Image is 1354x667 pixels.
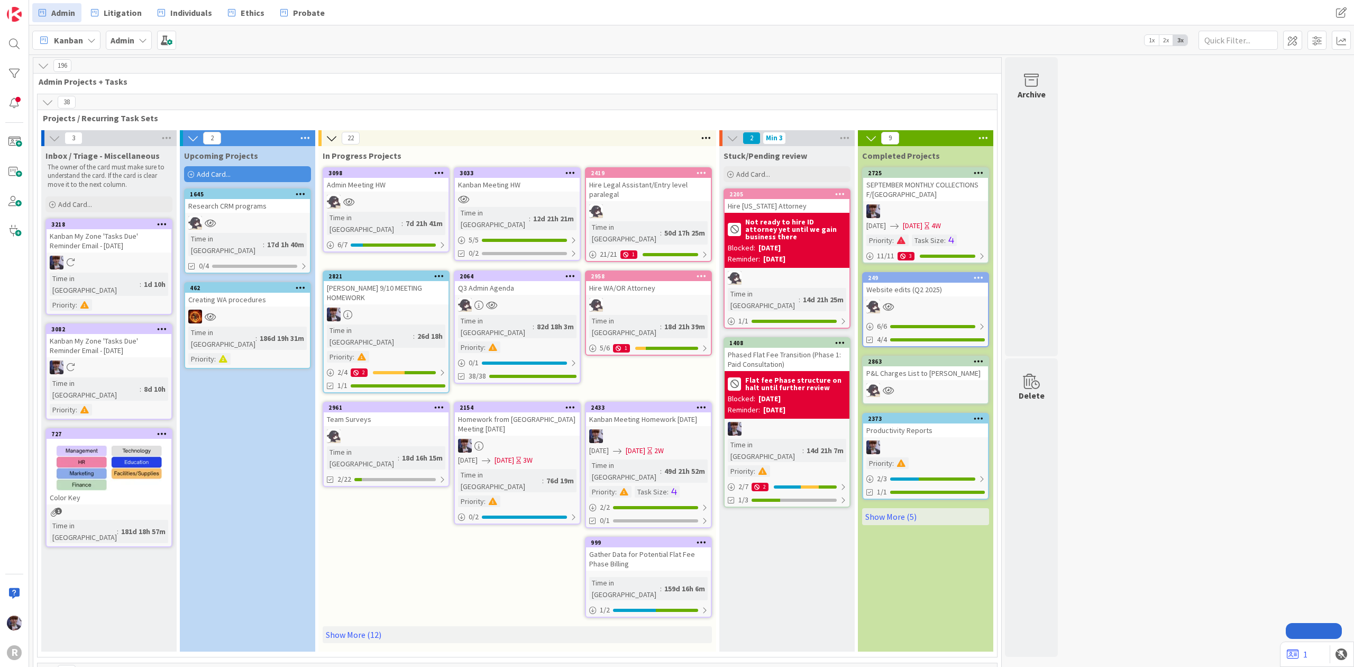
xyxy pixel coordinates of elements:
[728,254,760,265] div: Reminder:
[591,404,711,411] div: 2433
[589,221,660,245] div: Time in [GEOGRAPHIC_DATA]
[800,294,846,305] div: 14d 21h 25m
[324,403,449,426] div: 2961Team Surveys
[586,403,711,412] div: 2433
[866,383,880,397] img: KN
[185,283,310,307] div: 462Creating WA procedures
[862,150,940,161] span: Completed Projects
[455,403,580,412] div: 2154
[600,605,610,616] span: 1 / 2
[50,520,117,543] div: Time in [GEOGRAPHIC_DATA]
[863,366,988,380] div: P&L Charges List to [PERSON_NAME]
[401,218,403,229] span: :
[589,298,603,312] img: KN
[654,445,664,456] div: 2W
[327,195,341,209] img: KN
[766,136,783,141] div: Min 3
[324,178,449,192] div: Admin Meeting HW
[523,455,533,466] div: 3W
[586,547,711,571] div: Gather Data for Potential Flat Fee Phase Billing
[804,445,846,456] div: 14d 21h 7m
[866,204,880,218] img: ML
[586,248,711,261] div: 21/211
[763,254,785,265] div: [DATE]
[586,272,711,295] div: 2958Hire WA/OR Attorney
[589,577,660,600] div: Time in [GEOGRAPHIC_DATA]
[184,150,258,161] span: Upcoming Projects
[293,6,325,19] span: Probate
[45,150,160,161] span: Inbox / Triage - Miscellaneous
[863,357,988,380] div: 2863P&L Charges List to [PERSON_NAME]
[728,242,755,254] div: Blocked:
[1173,35,1187,46] span: 3x
[881,132,899,145] span: 9
[460,273,580,280] div: 2064
[50,299,76,311] div: Priority
[944,235,946,246] span: :
[50,273,140,296] div: Time in [GEOGRAPHIC_DATA]
[724,150,807,161] span: Stuck/Pending review
[863,414,988,437] div: 2373Productivity Reports
[47,325,171,334] div: 3082
[469,511,479,522] span: 0 / 2
[662,321,708,332] div: 18d 21h 39m
[589,445,609,456] span: [DATE]
[455,356,580,369] div: 0/1
[455,403,580,436] div: 2154Homework from [GEOGRAPHIC_DATA] Meeting [DATE]
[469,371,486,382] span: 38/38
[455,510,580,524] div: 0/2
[50,377,140,401] div: Time in [GEOGRAPHIC_DATA]
[1018,88,1046,101] div: Archive
[58,200,92,209] span: Add Card...
[47,229,171,253] div: Kanban My Zone 'Tasks Due' Reminder Email - [DATE]
[43,113,984,123] span: Projects / Recurring Task Sets
[455,272,580,281] div: 2064
[863,414,988,423] div: 2373
[586,501,711,514] div: 2/2
[140,383,141,395] span: :
[324,403,449,412] div: 2961
[455,168,580,192] div: 3033Kanban Meeting HW
[877,473,887,484] span: 2 / 3
[111,35,134,46] b: Admin
[188,310,202,323] img: TR
[458,207,529,230] div: Time in [GEOGRAPHIC_DATA]
[324,281,449,304] div: [PERSON_NAME] 9/10 MEETING HOMEWORK
[868,415,988,422] div: 2373
[327,325,413,348] div: Time in [GEOGRAPHIC_DATA]
[455,412,580,436] div: Homework from [GEOGRAPHIC_DATA] Meeting [DATE]
[324,195,449,209] div: KN
[50,256,63,269] img: ML
[76,299,77,311] span: :
[455,298,580,312] div: KN
[589,486,615,498] div: Priority
[190,191,310,198] div: 1645
[586,298,711,312] div: KN
[337,367,347,378] span: 2 / 4
[1287,648,1307,661] a: 1
[728,271,742,285] img: KN
[586,341,711,355] div: 5/61
[458,315,533,338] div: Time in [GEOGRAPHIC_DATA]
[7,7,22,22] img: Visit kanbanzone.com
[892,457,894,469] span: :
[589,429,603,443] img: ML
[458,469,542,492] div: Time in [GEOGRAPHIC_DATA]
[866,457,892,469] div: Priority
[763,404,785,416] div: [DATE]
[586,538,711,571] div: 999Gather Data for Potential Flat Fee Phase Billing
[190,284,310,292] div: 462
[188,233,263,256] div: Time in [GEOGRAPHIC_DATA]
[324,168,449,192] div: 3098Admin Meeting HW
[728,439,802,462] div: Time in [GEOGRAPHIC_DATA]
[863,472,988,485] div: 2/3
[863,357,988,366] div: 2863
[868,169,988,177] div: 2725
[738,494,748,506] span: 1/3
[868,358,988,365] div: 2863
[197,169,231,179] span: Add Card...
[32,3,81,22] a: Admin
[586,168,711,178] div: 2419
[660,321,662,332] span: :
[47,325,171,357] div: 3082Kanban My Zone 'Tasks Due' Reminder Email - [DATE]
